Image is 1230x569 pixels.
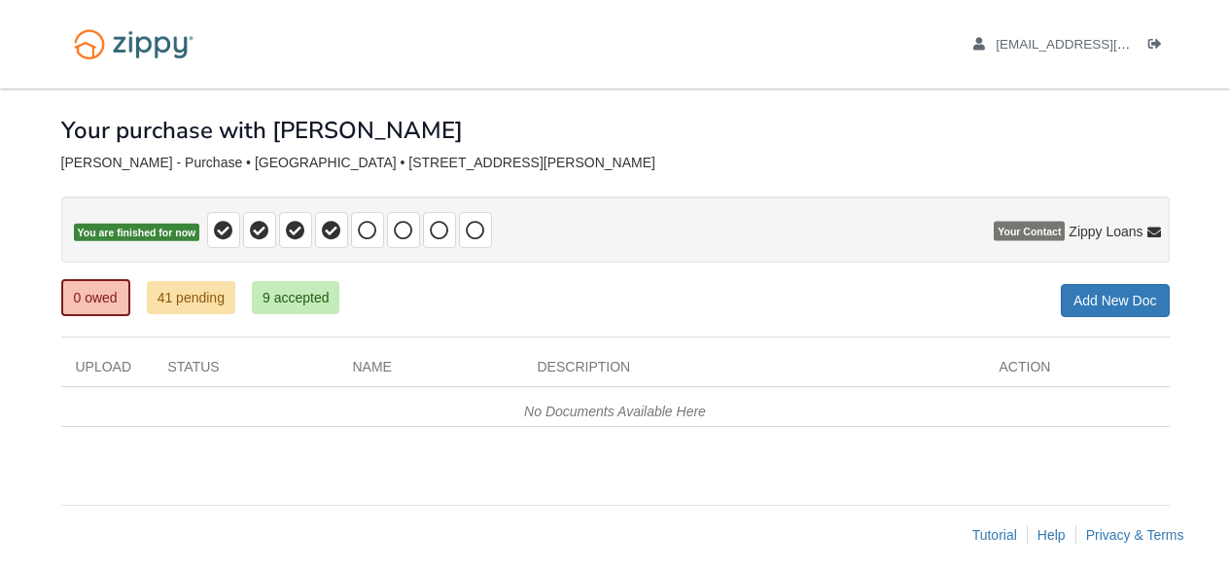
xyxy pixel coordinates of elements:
img: Logo [61,19,206,69]
a: edit profile [973,37,1219,56]
a: Log out [1148,37,1170,56]
a: Add New Doc [1061,284,1170,317]
span: Your Contact [994,222,1065,241]
a: 0 owed [61,279,130,316]
div: Status [154,357,338,386]
a: 9 accepted [252,281,340,314]
h1: Your purchase with [PERSON_NAME] [61,118,463,143]
a: Tutorial [972,527,1017,543]
span: samanthaamburgey22@gmail.com [996,37,1218,52]
div: Description [523,357,985,386]
div: [PERSON_NAME] - Purchase • [GEOGRAPHIC_DATA] • [STREET_ADDRESS][PERSON_NAME] [61,155,1170,171]
div: Action [985,357,1170,386]
span: Zippy Loans [1069,222,1142,241]
a: Help [1037,527,1066,543]
em: No Documents Available Here [524,404,706,419]
a: Privacy & Terms [1086,527,1184,543]
span: You are finished for now [74,224,200,242]
div: Name [338,357,523,386]
a: 41 pending [147,281,235,314]
div: Upload [61,357,154,386]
